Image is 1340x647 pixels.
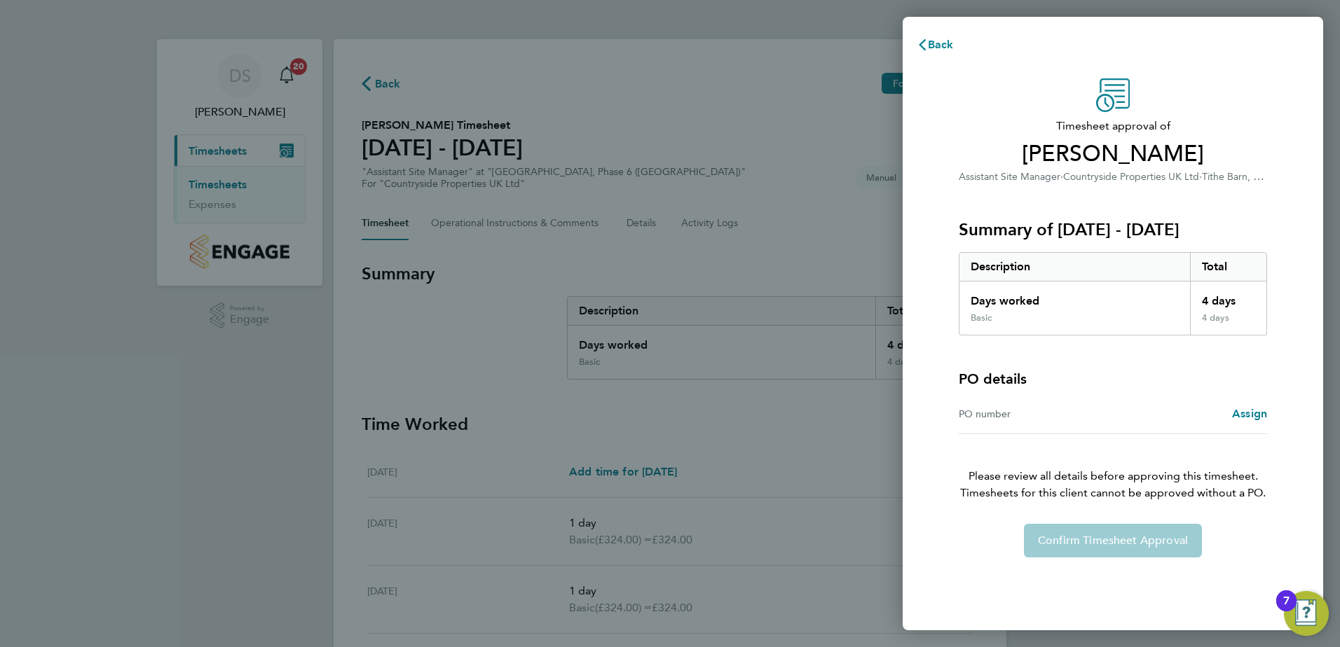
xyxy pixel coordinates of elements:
div: 4 days [1190,281,1267,312]
div: 7 [1283,601,1290,619]
div: Days worked [959,281,1190,312]
button: Open Resource Center, 7 new notifications [1284,591,1329,636]
h3: Summary of [DATE] - [DATE] [959,218,1267,241]
h4: PO details [959,369,1027,389]
div: 4 days [1190,312,1267,335]
span: Timesheet approval of [959,118,1267,134]
div: Description [959,253,1190,281]
span: Assign [1232,407,1267,420]
span: · [1060,171,1063,183]
div: PO number [959,405,1113,422]
button: Back [903,31,968,59]
div: Summary of 25 - 31 Aug 2025 [959,252,1267,335]
span: · [1199,171,1202,183]
a: Assign [1232,405,1267,422]
span: Assistant Site Manager [959,171,1060,183]
span: Countryside Properties UK Ltd [1063,171,1199,183]
span: Back [928,38,954,51]
div: Basic [971,312,992,323]
p: Please review all details before approving this timesheet. [942,434,1284,501]
span: [PERSON_NAME] [959,140,1267,168]
div: Total [1190,253,1267,281]
span: Timesheets for this client cannot be approved without a PO. [942,485,1284,501]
